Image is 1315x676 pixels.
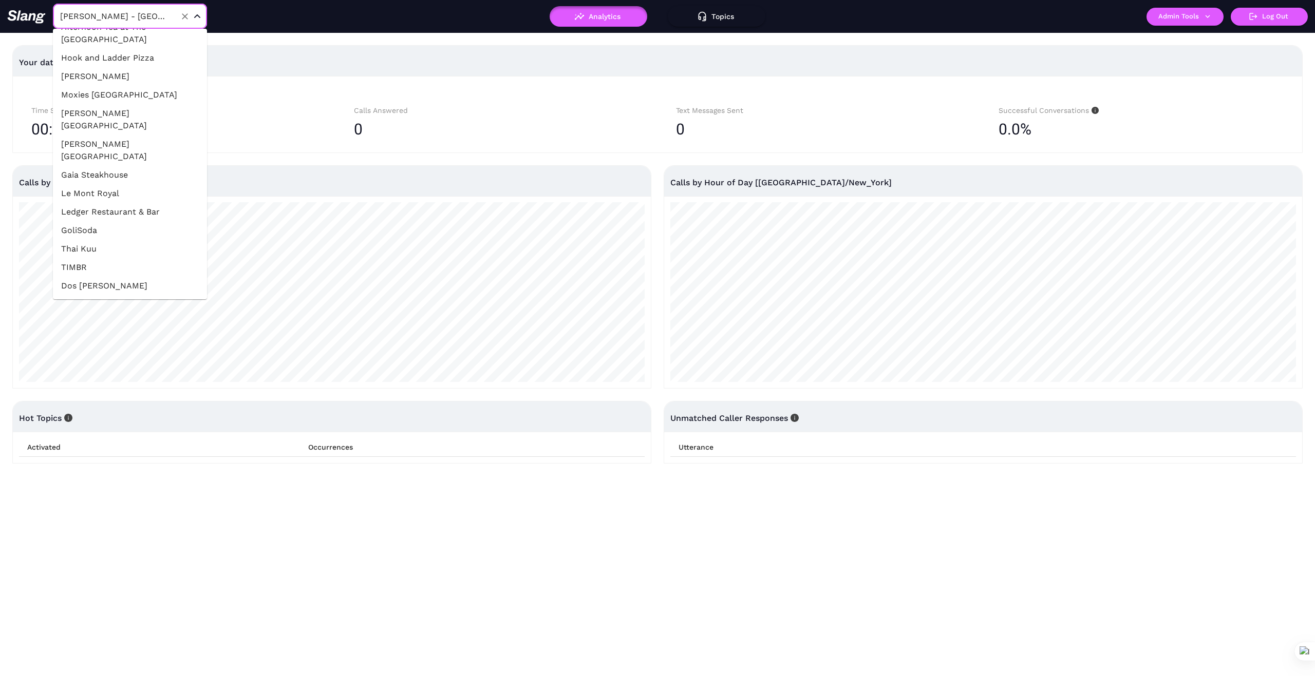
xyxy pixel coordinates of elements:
th: Activated [19,438,300,457]
div: Text Messages Sent [676,105,962,117]
li: [PERSON_NAME] [GEOGRAPHIC_DATA] [53,135,207,166]
span: info-circle [788,414,799,422]
li: TIMBR [53,258,207,277]
img: 623511267c55cb56e2f2a487_logo2.png [7,10,46,24]
span: 0.0% [999,117,1031,142]
div: Calls by Date [19,166,645,199]
li: [PERSON_NAME] [53,67,207,86]
li: Le Mont Royal [53,184,207,203]
a: Analytics [550,12,647,20]
li: Afternoon Tea at The [GEOGRAPHIC_DATA] [53,18,207,49]
button: Log Out [1231,8,1308,26]
th: Utterance [670,438,1296,457]
li: Dos [PERSON_NAME] [53,277,207,295]
span: info-circle [62,414,72,422]
li: GoliSoda [53,221,207,240]
button: Close [191,10,203,23]
li: Thai Kuu [53,240,207,258]
span: 0 [354,120,363,138]
span: info-circle [1089,107,1099,114]
span: Unmatched Caller Responses [670,413,799,423]
button: Clear [178,9,192,24]
div: Calls by Hour of Day [[GEOGRAPHIC_DATA]/New_York] [670,166,1296,199]
li: Ledger Restaurant & Bar [53,203,207,221]
span: Time Saved [31,106,81,114]
li: Hook and Ladder Pizza [53,49,207,67]
button: Analytics [550,6,647,27]
li: [PERSON_NAME] [GEOGRAPHIC_DATA] [53,104,207,135]
div: Your data for the past [19,50,1296,75]
li: Gaia Steakhouse [53,166,207,184]
th: Occurrences [300,438,645,457]
div: Calls Answered [354,105,640,117]
span: Successful Conversations [999,106,1099,114]
span: 0 [676,120,685,138]
span: 00:00:00 [31,117,91,142]
button: Admin Tools [1147,8,1224,26]
li: [PERSON_NAME] Cuban Cuisine [53,295,207,314]
span: Hot Topics [19,413,72,423]
button: Topics [668,6,765,27]
li: Moxies [GEOGRAPHIC_DATA] [53,86,207,104]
